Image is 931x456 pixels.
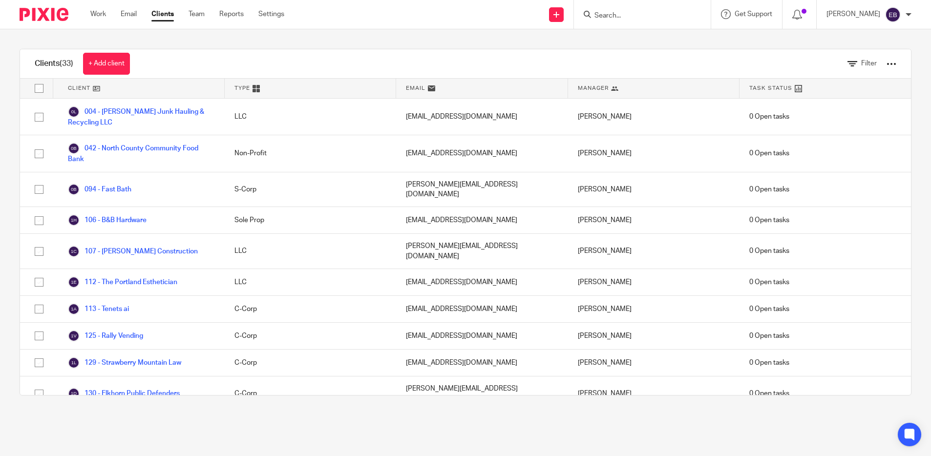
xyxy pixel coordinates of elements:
[568,323,740,349] div: [PERSON_NAME]
[568,234,740,269] div: [PERSON_NAME]
[735,11,772,18] span: Get Support
[68,330,80,342] img: svg%3E
[568,207,740,233] div: [PERSON_NAME]
[396,350,568,376] div: [EMAIL_ADDRESS][DOMAIN_NAME]
[234,84,250,92] span: Type
[225,376,396,411] div: C-Corp
[68,143,80,154] img: svg%3E
[68,388,80,399] img: svg%3E
[68,246,198,257] a: 107 - [PERSON_NAME] Construction
[68,357,80,369] img: svg%3E
[225,135,396,171] div: Non-Profit
[861,60,877,67] span: Filter
[749,331,789,341] span: 0 Open tasks
[406,84,425,92] span: Email
[68,184,131,195] a: 094 - Fast Bath
[258,9,284,19] a: Settings
[83,53,130,75] a: + Add client
[60,60,73,67] span: (33)
[225,172,396,207] div: S-Corp
[749,148,789,158] span: 0 Open tasks
[749,304,789,314] span: 0 Open tasks
[568,376,740,411] div: [PERSON_NAME]
[885,7,901,22] img: svg%3E
[68,214,80,226] img: svg%3E
[68,388,180,399] a: 130 - Elkhorn Public Defenders
[225,269,396,295] div: LLC
[749,84,792,92] span: Task Status
[68,184,80,195] img: svg%3E
[219,9,244,19] a: Reports
[90,9,106,19] a: Work
[396,207,568,233] div: [EMAIL_ADDRESS][DOMAIN_NAME]
[749,185,789,194] span: 0 Open tasks
[749,215,789,225] span: 0 Open tasks
[225,234,396,269] div: LLC
[749,246,789,256] span: 0 Open tasks
[396,99,568,135] div: [EMAIL_ADDRESS][DOMAIN_NAME]
[749,389,789,398] span: 0 Open tasks
[68,143,215,164] a: 042 - North County Community Food Bank
[68,276,177,288] a: 112 - The Portland Esthetician
[396,234,568,269] div: [PERSON_NAME][EMAIL_ADDRESS][DOMAIN_NAME]
[68,303,80,315] img: svg%3E
[121,9,137,19] a: Email
[396,296,568,322] div: [EMAIL_ADDRESS][DOMAIN_NAME]
[68,214,147,226] a: 106 - B&B Hardware
[68,106,215,127] a: 004 - [PERSON_NAME] Junk Hauling & Recycling LLC
[20,8,68,21] img: Pixie
[396,376,568,411] div: [PERSON_NAME][EMAIL_ADDRESS][DOMAIN_NAME]
[225,207,396,233] div: Sole Prop
[396,323,568,349] div: [EMAIL_ADDRESS][DOMAIN_NAME]
[68,330,143,342] a: 125 - Rally Vending
[68,357,181,369] a: 129 - Strawberry Mountain Law
[396,269,568,295] div: [EMAIL_ADDRESS][DOMAIN_NAME]
[189,9,205,19] a: Team
[30,79,48,98] input: Select all
[568,135,740,171] div: [PERSON_NAME]
[225,99,396,135] div: LLC
[396,172,568,207] div: [PERSON_NAME][EMAIL_ADDRESS][DOMAIN_NAME]
[568,350,740,376] div: [PERSON_NAME]
[225,296,396,322] div: C-Corp
[568,99,740,135] div: [PERSON_NAME]
[68,303,129,315] a: 113 - Tenets ai
[568,296,740,322] div: [PERSON_NAME]
[568,269,740,295] div: [PERSON_NAME]
[68,276,80,288] img: svg%3E
[593,12,681,21] input: Search
[225,350,396,376] div: C-Corp
[578,84,609,92] span: Manager
[749,277,789,287] span: 0 Open tasks
[225,323,396,349] div: C-Corp
[68,84,90,92] span: Client
[826,9,880,19] p: [PERSON_NAME]
[568,172,740,207] div: [PERSON_NAME]
[151,9,174,19] a: Clients
[749,358,789,368] span: 0 Open tasks
[396,135,568,171] div: [EMAIL_ADDRESS][DOMAIN_NAME]
[68,246,80,257] img: svg%3E
[35,59,73,69] h1: Clients
[68,106,80,118] img: svg%3E
[749,112,789,122] span: 0 Open tasks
